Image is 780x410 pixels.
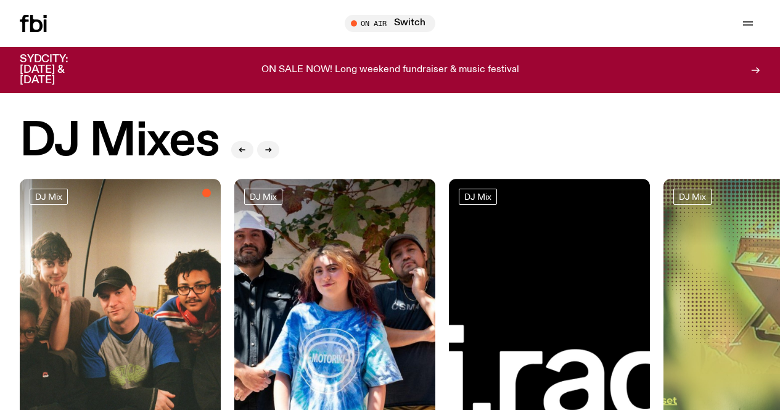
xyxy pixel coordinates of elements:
a: DJ Mix [30,189,68,205]
span: DJ Mix [250,192,277,202]
span: DJ Mix [464,192,491,202]
button: On AirSwitch [345,15,435,32]
span: DJ Mix [35,192,62,202]
h2: DJ Mixes [20,118,219,165]
a: DJ Mix [244,189,282,205]
p: ON SALE NOW! Long weekend fundraiser & music festival [261,65,519,76]
span: DJ Mix [679,192,706,202]
a: DJ Mix [459,189,497,205]
h3: SYDCITY: [DATE] & [DATE] [20,54,99,86]
a: DJ Mix [673,189,712,205]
